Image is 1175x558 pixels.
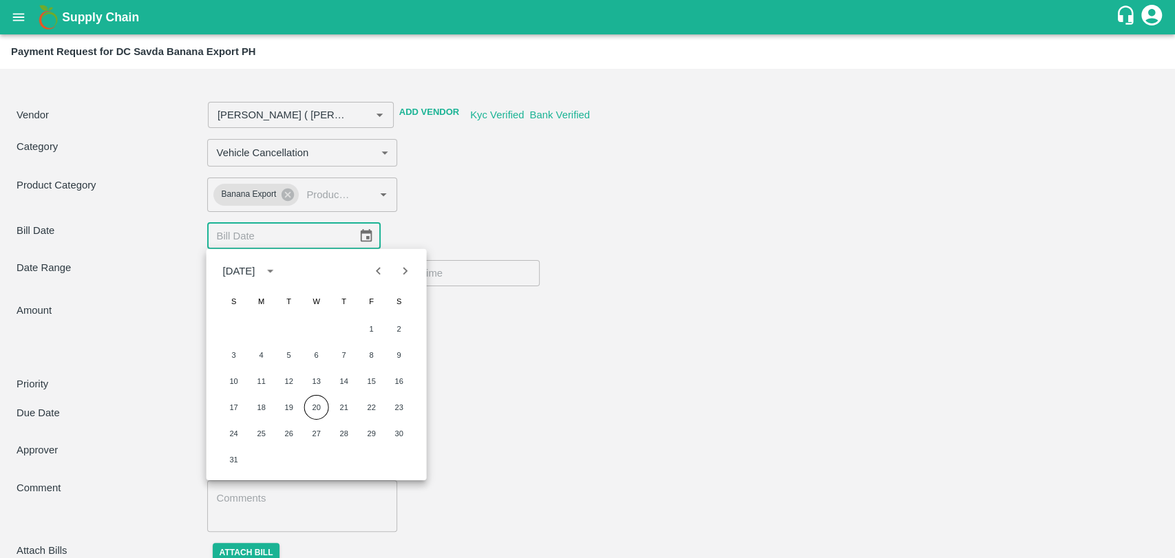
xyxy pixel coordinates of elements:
button: 19 [277,395,301,420]
button: 31 [222,447,246,472]
button: 30 [387,421,412,446]
div: account of current user [1139,3,1164,32]
div: customer-support [1115,5,1139,30]
button: 4 [249,343,274,367]
p: Approver [17,442,207,458]
input: Choose date [390,260,530,286]
p: Vendor [17,107,202,122]
button: 1 [359,316,384,341]
div: Banana Export [213,184,299,206]
p: Priority [17,376,202,391]
button: 23 [387,395,412,420]
p: Comment [17,480,207,495]
p: Bill Date [17,223,207,238]
button: 3 [222,343,246,367]
button: 27 [304,421,329,446]
button: 7 [332,343,357,367]
b: Supply Chain [62,10,139,24]
button: 17 [222,395,246,420]
button: 18 [249,395,274,420]
input: Select Vendor [212,106,349,124]
button: 21 [332,395,357,420]
button: 12 [277,369,301,394]
button: 20 [304,395,329,420]
span: Saturday [387,288,412,315]
img: logo [34,3,62,31]
button: 11 [249,369,274,394]
button: 15 [359,369,384,394]
span: Thursday [332,288,357,315]
span: Monday [249,288,274,315]
button: 2 [387,316,412,341]
button: 8 [359,343,384,367]
span: Kyc Verified [470,109,524,120]
button: 28 [332,421,357,446]
b: Payment Request for DC Savda Banana Export PH [11,46,256,57]
span: Banana Export [213,187,285,202]
span: Sunday [222,288,246,315]
span: Bank Verified [529,109,589,120]
span: Friday [359,288,384,315]
span: Tuesday [277,288,301,315]
button: 22 [359,395,384,420]
button: open drawer [3,1,34,33]
button: 29 [359,421,384,446]
button: 26 [277,421,301,446]
button: Open [370,106,388,124]
button: 10 [222,369,246,394]
span: Wednesday [304,288,329,315]
button: 5 [277,343,301,367]
div: [DATE] [223,264,255,279]
p: Attach Bills [17,543,207,558]
button: 6 [304,343,329,367]
button: 16 [387,369,412,394]
button: 13 [304,369,329,394]
p: Product Category [17,178,207,193]
a: Supply Chain [62,8,1115,27]
button: calendar view is open, switch to year view [259,260,281,282]
p: Amount [17,303,202,318]
button: 24 [222,421,246,446]
p: Vehicle Cancellation [217,145,309,160]
button: Previous month [366,258,392,284]
button: 14 [332,369,357,394]
p: Category [17,139,207,154]
button: 25 [249,421,274,446]
input: Bill Date [207,223,348,249]
button: Add Vendor [394,100,465,125]
p: Date Range [17,260,207,275]
button: Next month [392,258,418,284]
input: Product Category [301,185,352,203]
button: 9 [387,343,412,367]
button: Open [374,185,392,203]
p: Due Date [17,405,207,420]
button: Choose date [353,223,379,249]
